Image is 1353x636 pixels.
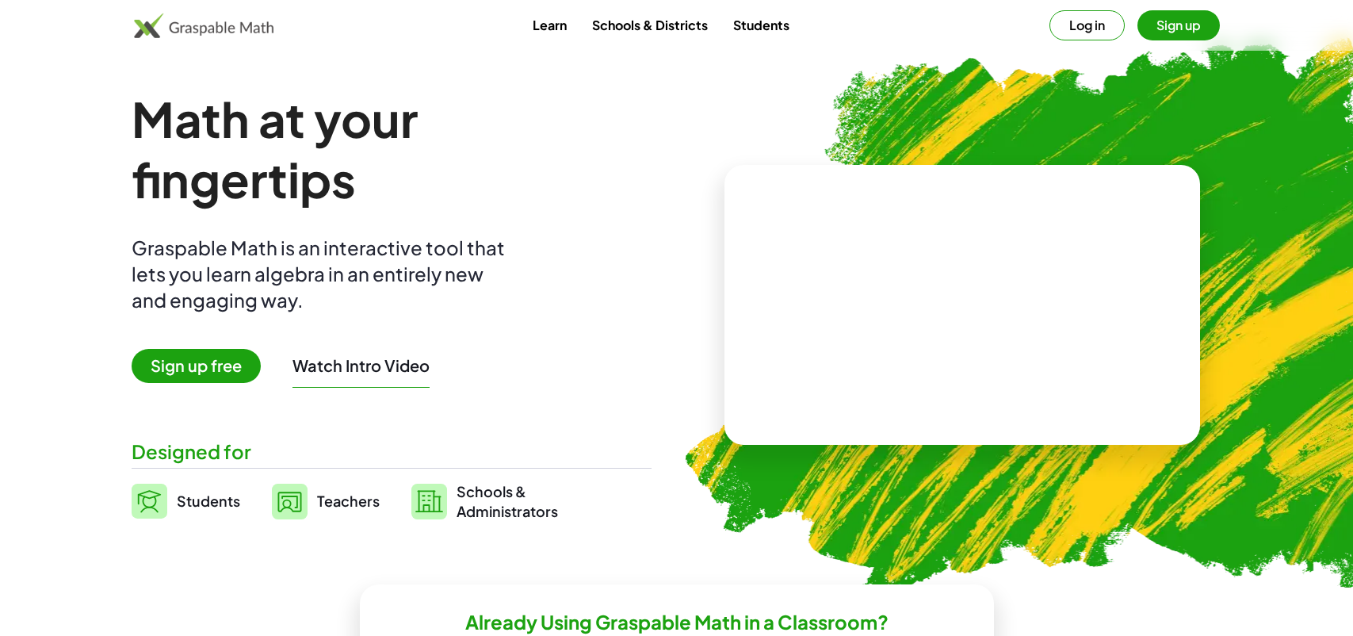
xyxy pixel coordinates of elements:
[843,246,1081,365] video: What is this? This is dynamic math notation. Dynamic math notation plays a central role in how Gr...
[465,610,889,634] h2: Already Using Graspable Math in a Classroom?
[1049,10,1125,40] button: Log in
[520,10,579,40] a: Learn
[292,355,430,376] button: Watch Intro Video
[457,481,558,521] span: Schools & Administrators
[177,492,240,510] span: Students
[579,10,720,40] a: Schools & Districts
[272,481,380,521] a: Teachers
[132,481,240,521] a: Students
[272,484,308,519] img: svg%3e
[132,484,167,519] img: svg%3e
[411,481,558,521] a: Schools &Administrators
[720,10,802,40] a: Students
[132,349,261,383] span: Sign up free
[132,235,512,313] div: Graspable Math is an interactive tool that lets you learn algebra in an entirely new and engaging...
[132,439,652,465] div: Designed for
[317,492,380,510] span: Teachers
[132,89,636,209] h1: Math at your fingertips
[411,484,447,519] img: svg%3e
[1137,10,1220,40] button: Sign up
